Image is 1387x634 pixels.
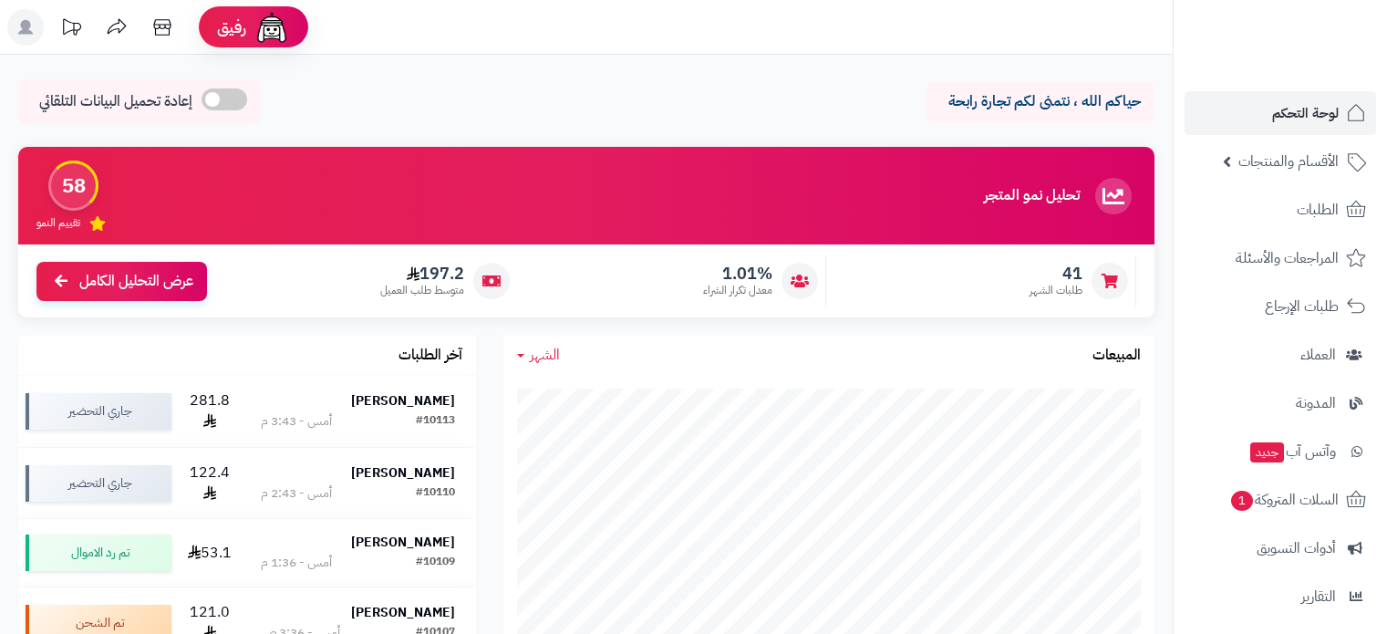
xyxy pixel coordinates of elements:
[1185,236,1376,280] a: المراجعات والأسئلة
[1301,584,1336,609] span: التقارير
[261,484,332,503] div: أمس - 2:43 م
[217,16,246,38] span: رفيق
[1238,149,1339,174] span: الأقسام والمنتجات
[416,412,455,431] div: #10113
[1272,100,1339,126] span: لوحة التحكم
[530,344,560,366] span: الشهر
[179,448,240,519] td: 122.4
[1185,188,1376,232] a: الطلبات
[36,262,207,301] a: عرض التحليل الكامل
[1236,245,1339,271] span: المراجعات والأسئلة
[380,283,464,298] span: متوسط طلب العميل
[1265,294,1339,319] span: طلبات الإرجاع
[36,215,80,231] span: تقييم النمو
[1092,348,1141,364] h3: المبيعات
[416,554,455,572] div: #10109
[940,91,1141,112] p: حياكم الله ، نتمنى لكم تجارة رابحة
[1296,390,1336,416] span: المدونة
[1030,283,1082,298] span: طلبات الشهر
[1300,342,1336,368] span: العملاء
[79,271,193,292] span: عرض التحليل الكامل
[1248,439,1336,464] span: وآتس آب
[703,283,772,298] span: معدل تكرار الشراء
[984,188,1080,204] h3: تحليل نمو المتجر
[261,554,332,572] div: أمس - 1:36 م
[39,91,192,112] span: إعادة تحميل البيانات التلقائي
[254,9,290,46] img: ai-face.png
[351,603,455,622] strong: [PERSON_NAME]
[1257,535,1336,561] span: أدوات التسويق
[517,345,560,366] a: الشهر
[1185,430,1376,473] a: وآتس آبجديد
[703,264,772,284] span: 1.01%
[26,465,171,502] div: جاري التحضير
[1185,333,1376,377] a: العملاء
[179,376,240,447] td: 281.8
[179,519,240,587] td: 53.1
[416,484,455,503] div: #10110
[1297,197,1339,223] span: الطلبات
[26,535,171,571] div: تم رد الاموال
[261,412,332,431] div: أمس - 3:43 م
[1250,442,1284,463] span: جديد
[1185,526,1376,570] a: أدوات التسويق
[1185,285,1376,328] a: طلبات الإرجاع
[26,393,171,430] div: جاري التحضير
[1185,575,1376,618] a: التقارير
[399,348,462,364] h3: آخر الطلبات
[1030,264,1082,284] span: 41
[380,264,464,284] span: 197.2
[48,9,94,50] a: تحديثات المنصة
[1231,491,1253,511] span: 1
[351,533,455,552] strong: [PERSON_NAME]
[1229,487,1339,513] span: السلات المتروكة
[351,463,455,483] strong: [PERSON_NAME]
[1263,45,1370,83] img: logo-2.png
[1185,478,1376,522] a: السلات المتروكة1
[351,391,455,411] strong: [PERSON_NAME]
[1185,91,1376,135] a: لوحة التحكم
[1185,381,1376,425] a: المدونة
